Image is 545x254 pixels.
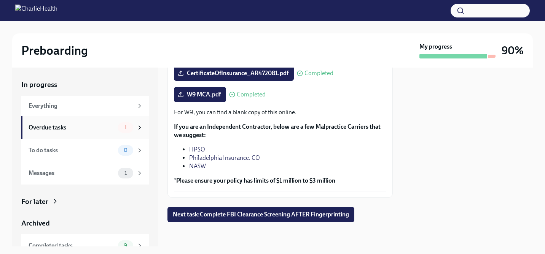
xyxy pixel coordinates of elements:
[174,108,386,117] p: For W9, you can find a blank copy of this online.
[174,66,294,81] label: CertificateOfInsurance_AR472081.pdf
[167,207,354,222] button: Next task:Complete FBI Clearance Screening AFTER Fingerprinting
[29,146,115,155] div: To do tasks
[21,116,149,139] a: Overdue tasks1
[179,69,288,77] span: CertificateOfInsurance_AR472081.pdf
[179,91,221,98] span: W9 MCA.pdf
[502,44,524,57] h3: 90%
[29,123,115,132] div: Overdue tasks
[120,170,131,176] span: 1
[189,146,205,153] a: HPSO
[21,139,149,162] a: To do tasks0
[21,162,149,185] a: Messages1
[29,102,133,110] div: Everything
[21,197,48,207] div: For later
[304,70,333,76] span: Completed
[174,87,226,102] label: W9 MCA.pdf
[173,211,349,218] span: Next task : Complete FBI Clearance Screening AFTER Fingerprinting
[120,125,131,130] span: 1
[21,218,149,228] a: Archived
[21,96,149,116] a: Everything
[15,5,57,17] img: CharlieHealth
[21,197,149,207] a: For later
[237,92,266,98] span: Completed
[176,177,335,184] strong: Please ensure your policy has limits of $1 million to $3 million
[419,43,452,51] strong: My progress
[119,147,132,153] span: 0
[189,162,206,170] a: NASW
[189,154,260,161] a: Philadelphia Insurance. CO
[21,43,88,58] h2: Preboarding
[21,80,149,90] a: In progress
[119,243,132,248] span: 9
[174,123,381,139] strong: If you are an Independent Contractor, below are a few Malpractice Carriers that we suggest:
[29,169,115,177] div: Messages
[29,241,115,250] div: Completed tasks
